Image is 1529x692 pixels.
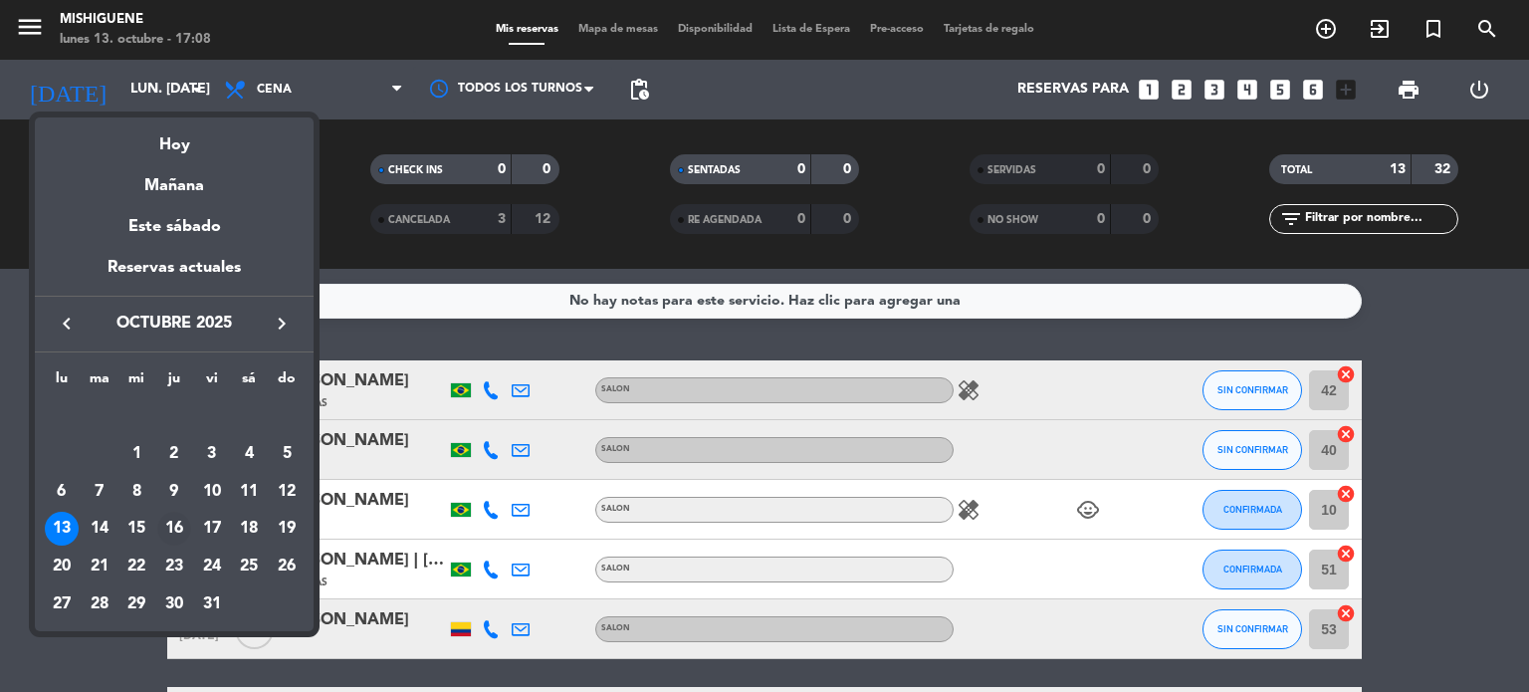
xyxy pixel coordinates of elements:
td: 24 de octubre de 2025 [193,548,231,585]
td: 27 de octubre de 2025 [43,585,81,623]
div: 26 [270,550,304,583]
div: 30 [157,587,191,621]
div: 21 [83,550,116,583]
div: Reservas actuales [35,255,314,296]
td: 29 de octubre de 2025 [117,585,155,623]
div: 5 [270,437,304,471]
div: 9 [157,475,191,509]
th: viernes [193,367,231,398]
td: 9 de octubre de 2025 [155,473,193,511]
td: OCT. [43,397,306,435]
td: 19 de octubre de 2025 [268,510,306,548]
div: 14 [83,512,116,546]
td: 22 de octubre de 2025 [117,548,155,585]
div: 12 [270,475,304,509]
td: 15 de octubre de 2025 [117,510,155,548]
div: 6 [45,475,79,509]
div: Hoy [35,117,314,158]
div: 4 [232,437,266,471]
div: 17 [195,512,229,546]
td: 14 de octubre de 2025 [81,510,118,548]
td: 16 de octubre de 2025 [155,510,193,548]
td: 13 de octubre de 2025 [43,510,81,548]
div: 3 [195,437,229,471]
td: 10 de octubre de 2025 [193,473,231,511]
td: 3 de octubre de 2025 [193,435,231,473]
div: 7 [83,475,116,509]
div: 23 [157,550,191,583]
td: 23 de octubre de 2025 [155,548,193,585]
div: Mañana [35,158,314,199]
td: 1 de octubre de 2025 [117,435,155,473]
div: 16 [157,512,191,546]
td: 8 de octubre de 2025 [117,473,155,511]
div: 1 [119,437,153,471]
div: 8 [119,475,153,509]
div: 24 [195,550,229,583]
div: 13 [45,512,79,546]
td: 7 de octubre de 2025 [81,473,118,511]
div: 19 [270,512,304,546]
th: martes [81,367,118,398]
div: 20 [45,550,79,583]
td: 28 de octubre de 2025 [81,585,118,623]
div: 15 [119,512,153,546]
div: 22 [119,550,153,583]
td: 31 de octubre de 2025 [193,585,231,623]
div: 31 [195,587,229,621]
th: jueves [155,367,193,398]
button: keyboard_arrow_left [49,311,85,337]
td: 20 de octubre de 2025 [43,548,81,585]
td: 12 de octubre de 2025 [268,473,306,511]
td: 6 de octubre de 2025 [43,473,81,511]
td: 18 de octubre de 2025 [231,510,269,548]
td: 25 de octubre de 2025 [231,548,269,585]
td: 11 de octubre de 2025 [231,473,269,511]
div: 11 [232,475,266,509]
td: 2 de octubre de 2025 [155,435,193,473]
th: sábado [231,367,269,398]
div: 27 [45,587,79,621]
div: 2 [157,437,191,471]
td: 17 de octubre de 2025 [193,510,231,548]
th: miércoles [117,367,155,398]
button: keyboard_arrow_right [264,311,300,337]
th: domingo [268,367,306,398]
td: 30 de octubre de 2025 [155,585,193,623]
div: Este sábado [35,199,314,255]
th: lunes [43,367,81,398]
i: keyboard_arrow_right [270,312,294,336]
div: 28 [83,587,116,621]
i: keyboard_arrow_left [55,312,79,336]
div: 10 [195,475,229,509]
div: 18 [232,512,266,546]
td: 4 de octubre de 2025 [231,435,269,473]
td: 26 de octubre de 2025 [268,548,306,585]
td: 5 de octubre de 2025 [268,435,306,473]
div: 29 [119,587,153,621]
div: 25 [232,550,266,583]
span: octubre 2025 [85,311,264,337]
td: 21 de octubre de 2025 [81,548,118,585]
